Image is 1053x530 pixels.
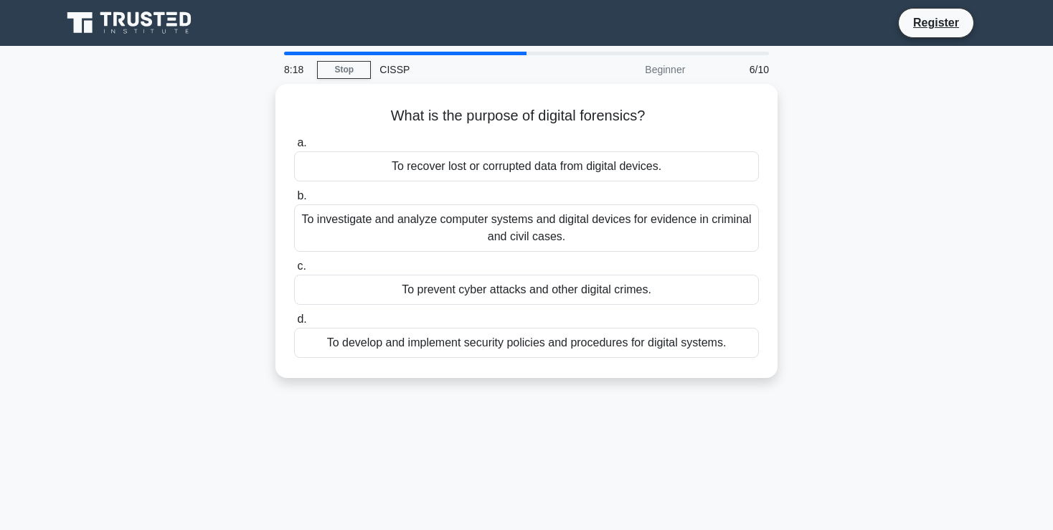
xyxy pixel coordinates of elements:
div: Beginner [568,55,694,84]
span: a. [297,136,306,148]
a: Stop [317,61,371,79]
div: 8:18 [275,55,317,84]
div: To develop and implement security policies and procedures for digital systems. [294,328,759,358]
span: b. [297,189,306,202]
span: d. [297,313,306,325]
div: To prevent cyber attacks and other digital crimes. [294,275,759,305]
span: c. [297,260,306,272]
div: 6/10 [694,55,778,84]
div: To recover lost or corrupted data from digital devices. [294,151,759,181]
a: Register [905,14,968,32]
div: CISSP [371,55,568,84]
div: To investigate and analyze computer systems and digital devices for evidence in criminal and civi... [294,204,759,252]
h5: What is the purpose of digital forensics? [293,107,760,126]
